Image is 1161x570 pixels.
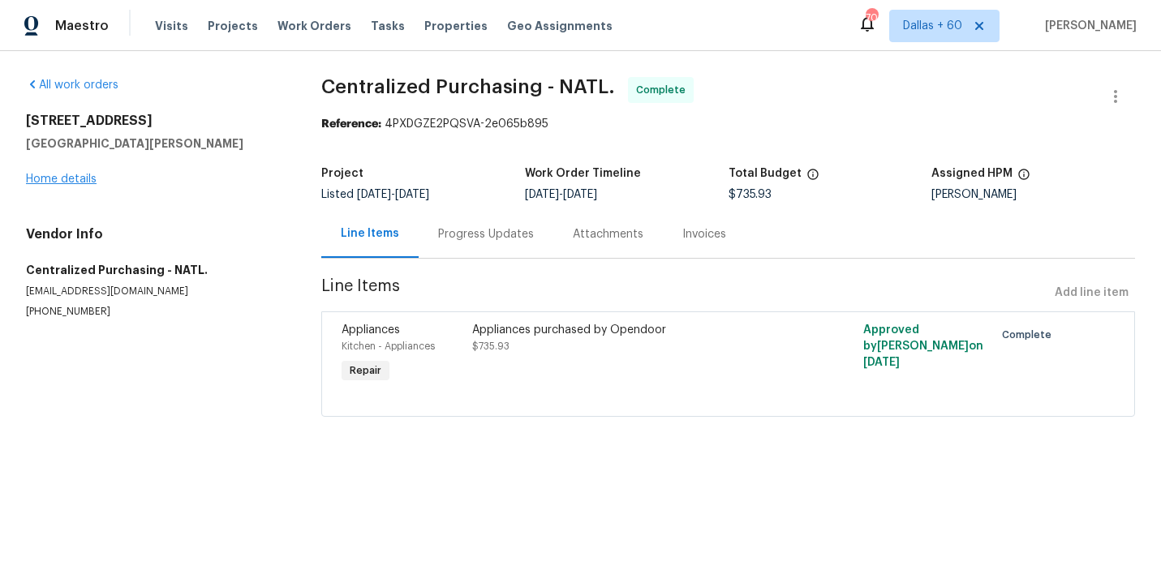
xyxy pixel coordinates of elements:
span: The hpm assigned to this work order. [1017,168,1030,189]
div: [PERSON_NAME] [931,189,1135,200]
span: $735.93 [472,341,510,351]
span: Dallas + 60 [903,18,962,34]
a: Home details [26,174,97,185]
span: [DATE] [357,189,391,200]
h5: Centralized Purchasing - NATL. [26,262,282,278]
span: Complete [1002,327,1058,343]
h4: Vendor Info [26,226,282,242]
span: $735.93 [729,189,772,200]
h5: Work Order Timeline [525,168,641,179]
h5: Total Budget [729,168,802,179]
span: Properties [424,18,488,34]
div: 701 [866,10,877,26]
span: Work Orders [277,18,351,34]
span: - [357,189,429,200]
span: Approved by [PERSON_NAME] on [863,324,983,368]
div: Invoices [682,226,726,242]
span: Visits [155,18,188,34]
span: Complete [636,82,692,98]
p: [PHONE_NUMBER] [26,305,282,319]
div: Attachments [573,226,643,242]
span: [DATE] [395,189,429,200]
span: Appliances [342,324,400,336]
span: [DATE] [525,189,559,200]
span: Centralized Purchasing - NATL. [321,77,615,96]
span: Line Items [321,278,1048,308]
span: The total cost of line items that have been proposed by Opendoor. This sum includes line items th... [806,168,819,189]
h5: Project [321,168,363,179]
span: Maestro [55,18,109,34]
span: Tasks [371,20,405,32]
span: [DATE] [563,189,597,200]
div: 4PXDGZE2PQSVA-2e065b895 [321,116,1135,132]
span: Geo Assignments [507,18,613,34]
h5: [GEOGRAPHIC_DATA][PERSON_NAME] [26,135,282,152]
div: Line Items [341,225,399,242]
a: All work orders [26,79,118,91]
span: Repair [343,362,388,379]
span: - [525,189,597,200]
span: [DATE] [863,357,900,368]
b: Reference: [321,118,381,130]
span: [PERSON_NAME] [1038,18,1137,34]
span: Listed [321,189,429,200]
span: Kitchen - Appliances [342,341,435,351]
h5: Assigned HPM [931,168,1013,179]
div: Appliances purchased by Opendoor [472,322,789,338]
p: [EMAIL_ADDRESS][DOMAIN_NAME] [26,285,282,298]
span: Projects [208,18,258,34]
h2: [STREET_ADDRESS] [26,113,282,129]
div: Progress Updates [438,226,534,242]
